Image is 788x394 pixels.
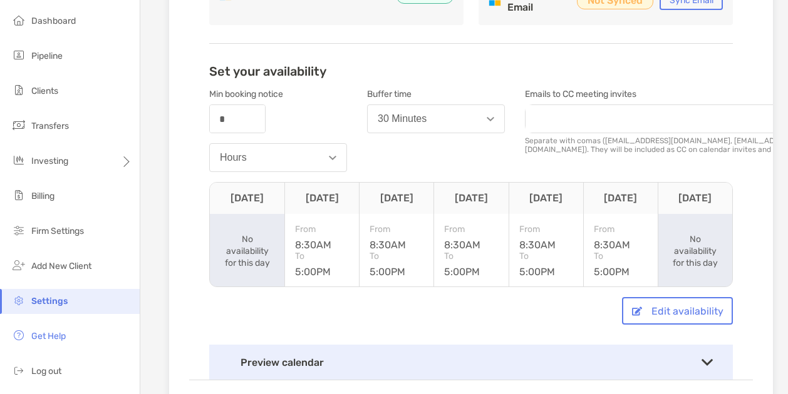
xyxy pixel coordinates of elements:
[444,224,480,251] div: 8:30AM
[509,183,583,214] th: [DATE]
[370,251,405,261] span: To
[658,183,732,214] th: [DATE]
[31,51,63,61] span: Pipeline
[329,156,336,160] img: Open dropdown arrow
[594,251,630,261] span: To
[359,183,433,214] th: [DATE]
[11,48,26,63] img: pipeline icon
[702,359,713,366] img: Toggle
[209,143,347,172] button: Hours
[210,183,284,214] th: [DATE]
[367,104,505,133] button: 30 Minutes
[367,89,505,99] div: Buffer time
[11,83,26,98] img: clients icon
[295,224,331,235] span: From
[31,86,58,96] span: Clients
[11,328,26,343] img: get-help icon
[295,251,331,261] span: To
[31,261,91,271] span: Add New Client
[11,223,26,238] img: firm-settings icon
[632,306,642,316] img: button icon
[668,233,722,269] div: No availability for this day
[444,224,480,235] span: From
[487,117,494,121] img: Open dropdown arrow
[31,296,68,306] span: Settings
[370,224,406,235] span: From
[433,183,508,214] th: [DATE]
[31,331,66,341] span: Get Help
[11,188,26,203] img: billing icon
[209,64,326,79] h2: Set your availability
[11,258,26,273] img: add_new_client icon
[11,153,26,168] img: investing icon
[594,224,630,235] span: From
[594,224,630,251] div: 8:30AM
[295,224,331,251] div: 8:30AM
[370,251,405,278] div: 5:00PM
[622,297,733,325] button: Edit availability
[31,121,69,131] span: Transfers
[519,224,556,235] span: From
[220,233,274,269] div: No availability for this day
[583,183,658,214] th: [DATE]
[11,13,26,28] img: dashboard icon
[295,251,331,278] div: 5:00PM
[284,183,359,214] th: [DATE]
[220,152,247,163] div: Hours
[31,156,68,166] span: Investing
[378,113,427,124] div: 30 Minutes
[209,89,347,99] div: Min booking notice
[11,118,26,133] img: transfers icon
[519,251,555,278] div: 5:00PM
[519,224,556,251] div: 8:30AM
[31,191,54,201] span: Billing
[11,363,26,378] img: logout icon
[370,224,406,251] div: 8:30AM
[594,251,630,278] div: 5:00PM
[31,16,76,26] span: Dashboard
[11,293,26,308] img: settings icon
[519,251,555,261] span: To
[31,366,61,376] span: Log out
[444,251,480,278] div: 5:00PM
[444,251,480,261] span: To
[209,345,733,380] div: Preview calendar
[31,226,84,236] span: Firm Settings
